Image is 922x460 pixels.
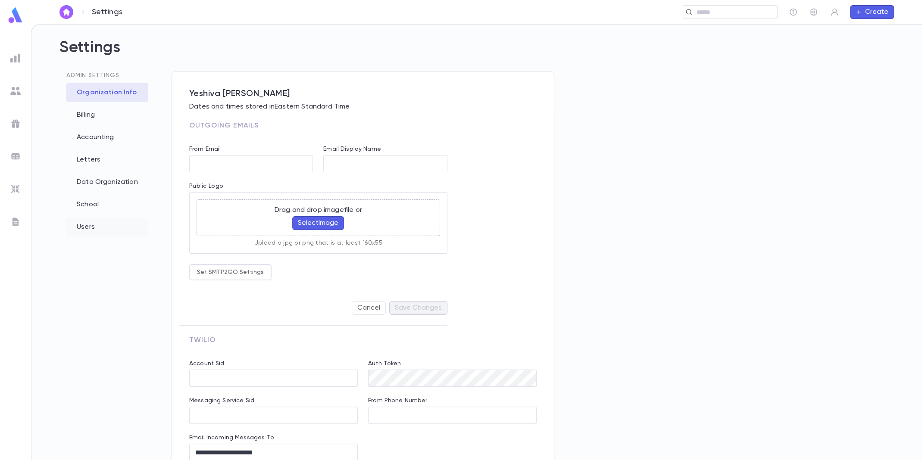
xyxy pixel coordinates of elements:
[292,216,344,230] button: SelectImage
[7,7,24,24] img: logo
[10,151,21,162] img: batches_grey.339ca447c9d9533ef1741baa751efc33.svg
[61,9,72,16] img: home_white.a664292cf8c1dea59945f0da9f25487c.svg
[10,217,21,227] img: letters_grey.7941b92b52307dd3b8a917253454ce1c.svg
[66,128,148,147] div: Accounting
[66,150,148,169] div: Letters
[92,7,122,17] p: Settings
[10,184,21,194] img: imports_grey.530a8a0e642e233f2baf0ef88e8c9fcb.svg
[189,337,216,344] span: Twilio
[189,122,258,129] span: Outgoing Emails
[189,89,537,99] span: Yeshiva [PERSON_NAME]
[368,397,427,404] label: From Phone Number
[189,183,447,192] p: Public Logo
[10,53,21,63] img: reports_grey.c525e4749d1bce6a11f5fe2a8de1b229.svg
[189,360,225,367] label: Account Sid
[10,86,21,96] img: students_grey.60c7aba0da46da39d6d829b817ac14fc.svg
[66,83,148,102] div: Organization Info
[189,103,537,111] p: Dates and times stored in Eastern Standard Time
[59,38,894,71] h2: Settings
[189,146,221,152] label: From Email
[275,206,362,214] p: Drag and drop image file or
[189,434,274,441] label: Email Incoming Messages To
[850,5,894,19] button: Create
[189,397,254,404] label: Messaging Service Sid
[66,173,148,192] div: Data Organization
[254,239,382,246] p: Upload a jpg or png that is at least 160x55
[352,301,386,315] button: Cancel
[66,106,148,124] div: Billing
[10,118,21,129] img: campaigns_grey.99e729a5f7ee94e3726e6486bddda8f1.svg
[189,264,272,280] button: Set SMTP2GO Settings
[368,360,401,367] label: Auth Token
[66,195,148,214] div: School
[66,72,119,78] span: Admin Settings
[323,146,381,152] label: Email Display Name
[66,218,148,236] div: Users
